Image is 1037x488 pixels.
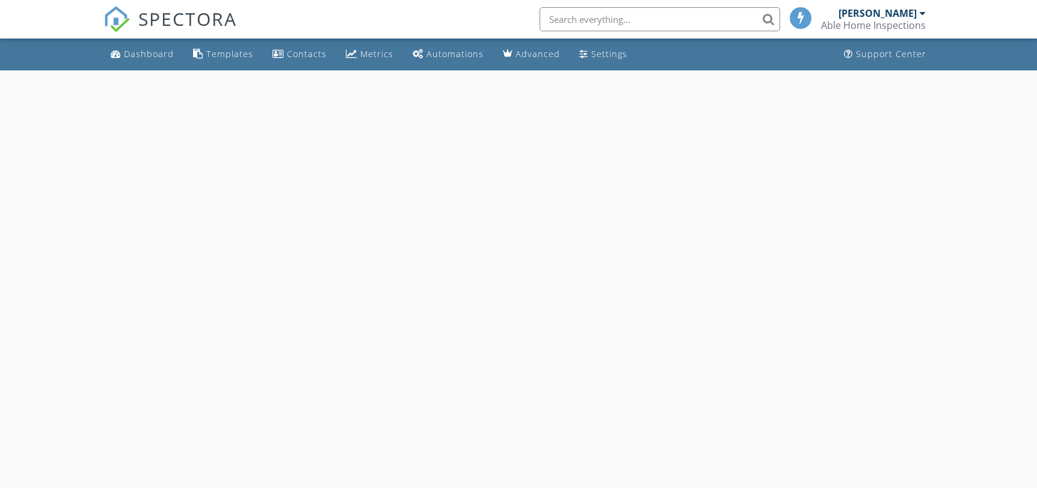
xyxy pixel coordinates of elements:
[839,43,931,66] a: Support Center
[103,16,237,42] a: SPECTORA
[341,43,398,66] a: Metrics
[124,48,174,60] div: Dashboard
[426,48,484,60] div: Automations
[574,43,632,66] a: Settings
[268,43,331,66] a: Contacts
[498,43,565,66] a: Advanced
[540,7,780,31] input: Search everything...
[138,6,237,31] span: SPECTORA
[591,48,627,60] div: Settings
[360,48,393,60] div: Metrics
[408,43,488,66] a: Automations (Basic)
[821,19,926,31] div: Able Home Inspections
[287,48,327,60] div: Contacts
[515,48,560,60] div: Advanced
[839,7,917,19] div: [PERSON_NAME]
[103,6,130,32] img: The Best Home Inspection Software - Spectora
[106,43,179,66] a: Dashboard
[856,48,926,60] div: Support Center
[206,48,253,60] div: Templates
[188,43,258,66] a: Templates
